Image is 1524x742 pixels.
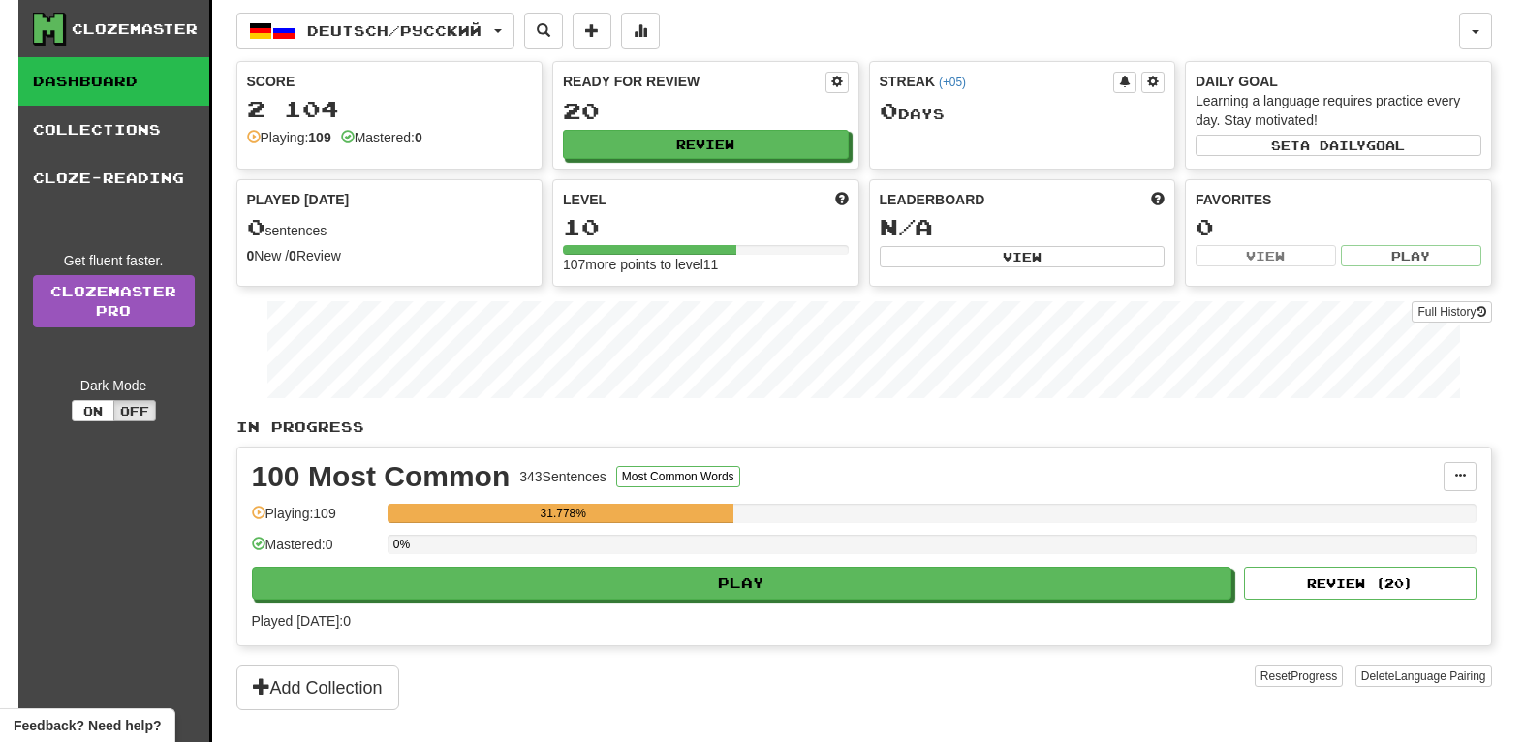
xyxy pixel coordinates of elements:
a: Dashboard [18,57,209,106]
div: Ready for Review [563,72,825,91]
div: sentences [247,215,533,240]
div: 100 Most Common [252,462,511,491]
a: ClozemasterPro [33,275,195,327]
button: Add sentence to collection [573,13,611,49]
div: Daily Goal [1196,72,1481,91]
div: Favorites [1196,190,1481,209]
div: Learning a language requires practice every day. Stay motivated! [1196,91,1481,130]
span: Played [DATE] [247,190,350,209]
div: Score [247,72,533,91]
button: DeleteLanguage Pairing [1355,665,1492,687]
strong: 109 [308,130,330,145]
a: Cloze-Reading [18,154,209,202]
div: Dark Mode [33,376,195,395]
div: Day s [880,99,1166,124]
div: Playing: 109 [252,504,378,536]
span: 0 [880,97,898,124]
div: 2 104 [247,97,533,121]
button: Most Common Words [616,466,740,487]
div: Streak [880,72,1114,91]
button: Play [252,567,1232,600]
div: 20 [563,99,849,123]
strong: 0 [415,130,422,145]
span: Played [DATE]: 0 [252,613,351,629]
span: 0 [247,213,265,240]
button: View [880,246,1166,267]
span: Leaderboard [880,190,985,209]
button: View [1196,245,1336,266]
button: Review [563,130,849,159]
div: Mastered: [341,128,422,147]
button: Full History [1412,301,1491,323]
button: Play [1341,245,1481,266]
button: Review (20) [1244,567,1477,600]
a: (+05) [939,76,966,89]
button: ResetProgress [1255,665,1343,687]
span: Score more points to level up [835,190,849,209]
strong: 0 [289,248,296,263]
span: Open feedback widget [14,716,161,735]
div: Clozemaster [72,19,198,39]
div: Mastered: 0 [252,535,378,567]
span: a daily [1300,139,1366,152]
span: Progress [1291,669,1337,683]
span: Language Pairing [1394,669,1485,683]
div: Get fluent faster. [33,251,195,270]
div: 10 [563,215,849,239]
span: This week in points, UTC [1151,190,1165,209]
div: 107 more points to level 11 [563,255,849,274]
button: Search sentences [524,13,563,49]
strong: 0 [247,248,255,263]
button: Off [113,400,156,421]
button: On [72,400,114,421]
div: 343 Sentences [519,467,606,486]
div: New / Review [247,246,533,265]
div: 31.778% [393,504,733,523]
a: Collections [18,106,209,154]
span: N/A [880,213,933,240]
button: Add Collection [236,665,399,710]
div: 0 [1196,215,1481,239]
button: More stats [621,13,660,49]
span: Deutsch / Русский [307,22,482,39]
button: Deutsch/Русский [236,13,514,49]
p: In Progress [236,417,1492,437]
div: Playing: [247,128,331,147]
button: Seta dailygoal [1196,135,1481,156]
span: Level [563,190,606,209]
